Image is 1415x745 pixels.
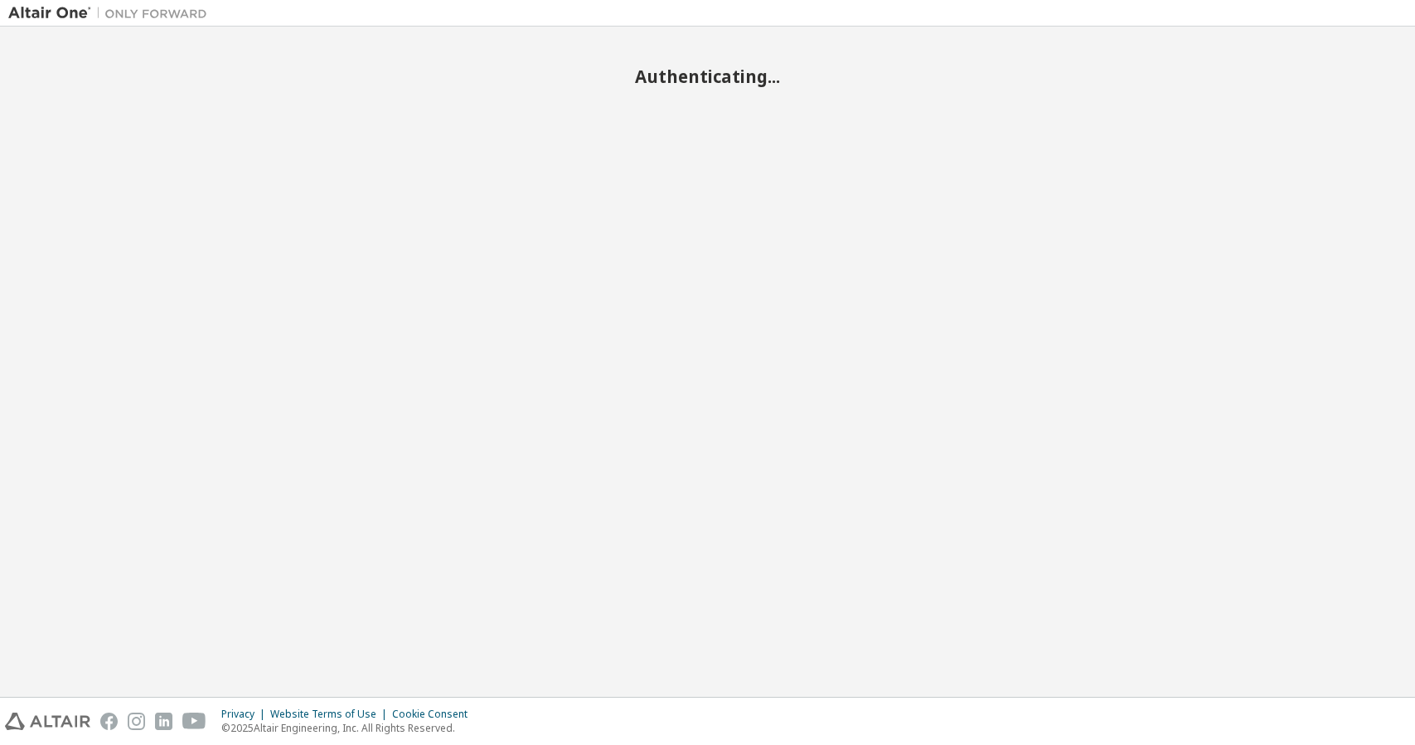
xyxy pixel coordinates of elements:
[270,708,392,721] div: Website Terms of Use
[128,713,145,730] img: instagram.svg
[8,66,1407,87] h2: Authenticating...
[5,713,90,730] img: altair_logo.svg
[8,5,216,22] img: Altair One
[100,713,118,730] img: facebook.svg
[182,713,206,730] img: youtube.svg
[392,708,477,721] div: Cookie Consent
[221,721,477,735] p: © 2025 Altair Engineering, Inc. All Rights Reserved.
[155,713,172,730] img: linkedin.svg
[221,708,270,721] div: Privacy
